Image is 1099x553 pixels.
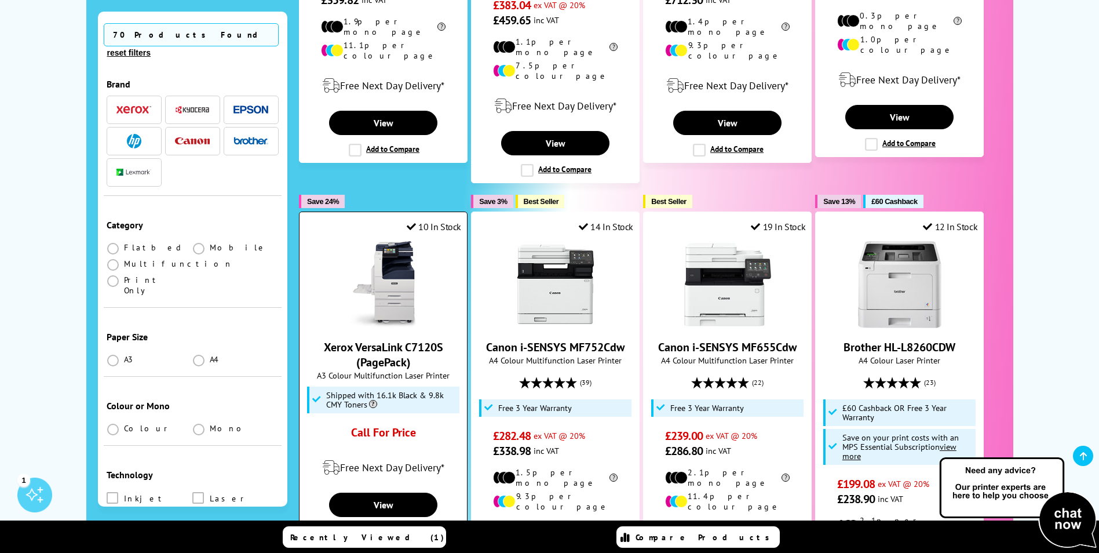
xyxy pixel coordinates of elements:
[684,241,771,328] img: Canon i-SENSYS MF655Cdw
[837,34,962,55] li: 1.0p per colour page
[210,354,220,365] span: A4
[283,526,446,548] a: Recently Viewed (1)
[324,340,443,370] a: Xerox VersaLink C7120S (PagePack)
[842,432,959,461] span: Save on your print costs with an MPS Essential Subscription
[116,169,151,176] img: Lexmark
[407,221,461,232] div: 10 In Stock
[107,469,279,481] div: Technology
[534,445,559,456] span: inc VAT
[471,195,513,208] button: Save 3%
[493,428,531,443] span: £282.48
[340,241,427,328] img: Xerox VersaLink C7120S (PagePack)
[665,40,790,61] li: 9.3p per colour page
[871,197,917,206] span: £60 Cashback
[493,467,618,488] li: 1.5p per mono page
[821,355,977,366] span: A4 Colour Laser Printer
[823,197,855,206] span: Save 13%
[665,16,790,37] li: 1.4p per mono page
[321,425,446,446] div: Call For Price
[17,474,30,486] div: 1
[534,430,585,441] span: ex VAT @ 20%
[856,241,943,328] img: Brother HL-L8260CDW
[493,60,618,81] li: 7.5p per colour page
[124,259,233,269] span: Multifunction
[493,443,531,459] span: £338.98
[107,400,279,412] div: Colour or Mono
[815,195,861,208] button: Save 13%
[534,14,559,26] span: inc VAT
[107,219,279,231] div: Category
[349,144,419,157] label: Add to Compare
[326,391,457,409] span: Shipped with 16.1k Black & 9.8k CMY Toners
[305,70,461,102] div: modal_delivery
[113,165,155,180] button: Lexmark
[124,354,134,365] span: A3
[477,355,633,366] span: A4 Colour Multifunction Laser Printer
[104,23,279,46] span: 70 Products Found
[844,340,955,355] a: Brother HL-L8260CDW
[837,515,962,536] li: 2.1p per mono page
[658,340,797,355] a: Canon i-SENSYS MF655Cdw
[175,105,210,114] img: Kyocera
[865,138,936,151] label: Add to Compare
[305,370,461,381] span: A3 Colour Multifunction Laser Printer
[233,105,268,114] img: Epson
[643,195,692,208] button: Best Seller
[290,532,444,543] span: Recently Viewed (1)
[752,372,764,394] span: (22)
[878,493,903,504] span: inc VAT
[524,197,559,206] span: Best Seller
[233,137,268,145] img: Brother
[693,144,764,157] label: Add to Compare
[171,102,213,118] button: Kyocera
[307,197,339,206] span: Save 24%
[665,491,790,512] li: 11.4p per colour page
[837,476,875,492] span: £199.08
[665,428,703,443] span: £239.00
[856,319,943,330] a: Brother HL-L8260CDW
[479,197,507,206] span: Save 3%
[104,48,154,58] button: reset filters
[113,133,155,149] button: HP
[493,491,618,512] li: 9.3p per colour page
[684,319,771,330] a: Canon i-SENSYS MF655Cdw
[837,492,875,507] span: £238.90
[107,78,279,90] div: Brand
[878,478,929,489] span: ex VAT @ 20%
[107,331,279,343] div: Paper Size
[842,441,956,461] u: view more
[124,492,167,505] span: Inkjet
[210,242,267,253] span: Mobile
[175,137,210,145] img: Canon
[329,493,437,517] a: View
[706,430,757,441] span: ex VAT @ 20%
[616,526,780,548] a: Compare Products
[937,456,1099,551] img: Open Live Chat window
[210,492,249,505] span: Laser
[706,445,731,456] span: inc VAT
[113,102,155,118] button: Xerox
[210,423,248,434] span: Mono
[649,70,805,102] div: modal_delivery
[516,195,565,208] button: Best Seller
[580,372,592,394] span: (39)
[493,37,618,57] li: 1.1p per mono page
[124,423,172,434] span: Colour
[837,10,962,31] li: 0.3p per mono page
[923,221,977,232] div: 12 In Stock
[230,133,272,149] button: Brother
[665,443,703,459] span: £286.80
[498,403,572,413] span: Free 3 Year Warranty
[116,106,151,114] img: Xerox
[665,467,790,488] li: 2.1p per mono page
[501,131,609,155] a: View
[299,195,345,208] button: Save 24%
[230,102,272,118] button: Epson
[124,275,193,296] span: Print Only
[321,40,446,61] li: 11.1p per colour page
[512,241,599,328] img: Canon i-SENSYS MF752Cdw
[305,452,461,484] div: modal_delivery
[486,340,625,355] a: Canon i-SENSYS MF752Cdw
[649,355,805,366] span: A4 Colour Multifunction Laser Printer
[821,64,977,96] div: modal_delivery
